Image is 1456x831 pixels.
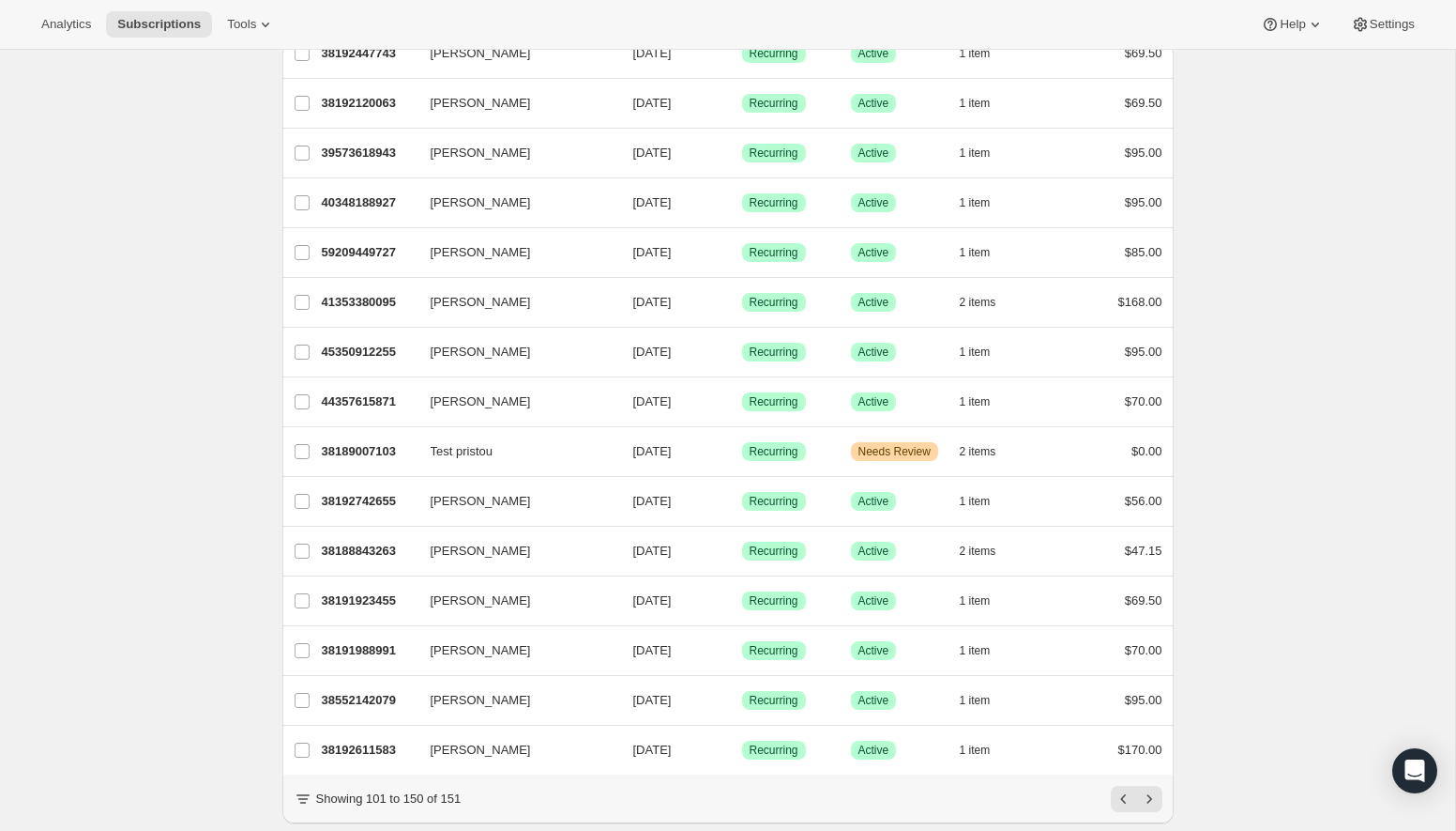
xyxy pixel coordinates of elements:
[431,94,531,113] span: [PERSON_NAME]
[431,592,531,610] span: [PERSON_NAME]
[858,345,889,360] span: Active
[960,693,991,708] span: 1 item
[960,146,991,161] span: 1 item
[322,343,416,362] p: 45350912255
[1111,786,1162,812] nav: Pagination
[431,641,531,660] span: [PERSON_NAME]
[858,643,889,658] span: Active
[1111,786,1137,812] button: Previous
[633,544,672,558] span: [DATE]
[750,444,798,459] span: Recurring
[431,293,531,312] span: [PERSON_NAME]
[960,289,1017,315] button: 2 items
[1125,46,1162,60] span: $69.50
[322,592,416,610] p: 38191923455
[1392,748,1437,793] div: Open Intercom Messenger
[1131,444,1162,458] span: $0.00
[633,394,672,408] span: [DATE]
[1125,544,1162,558] span: $47.15
[960,339,1011,365] button: 1 item
[322,687,1162,714] div: 38552142079[PERSON_NAME][DATE]SuccessRecurringSuccessActive1 item$95.00
[322,638,1162,664] div: 38191988991[PERSON_NAME][DATE]SuccessRecurringSuccessActive1 item$70.00
[750,593,798,608] span: Recurring
[858,743,889,758] span: Active
[960,687,1011,714] button: 1 item
[431,442,493,461] span: Test pristou
[750,394,798,409] span: Recurring
[419,138,607,168] button: [PERSON_NAME]
[227,17,256,32] span: Tools
[419,536,607,566] button: [PERSON_NAME]
[41,17,91,32] span: Analytics
[1125,643,1162,657] span: $70.00
[858,544,889,559] span: Active
[322,492,416,511] p: 38192742655
[960,245,991,260] span: 1 item
[1280,17,1305,32] span: Help
[431,243,531,262] span: [PERSON_NAME]
[633,643,672,657] span: [DATE]
[419,387,607,417] button: [PERSON_NAME]
[960,96,991,111] span: 1 item
[431,193,531,212] span: [PERSON_NAME]
[960,638,1011,664] button: 1 item
[1370,17,1415,32] span: Settings
[960,40,1011,67] button: 1 item
[1125,195,1162,209] span: $95.00
[322,389,1162,415] div: 44357615871[PERSON_NAME][DATE]SuccessRecurringSuccessActive1 item$70.00
[1125,146,1162,160] span: $95.00
[960,538,1017,564] button: 2 items
[431,144,531,162] span: [PERSON_NAME]
[322,289,1162,315] div: 41353380095[PERSON_NAME][DATE]SuccessRecurringSuccessActive2 items$168.00
[960,140,1011,166] button: 1 item
[322,90,1162,116] div: 38192120063[PERSON_NAME][DATE]SuccessRecurringSuccessActive1 item$69.50
[322,190,1162,216] div: 40348188927[PERSON_NAME][DATE]SuccessRecurringSuccessActive1 item$95.00
[960,394,991,409] span: 1 item
[960,488,1011,515] button: 1 item
[419,188,607,218] button: [PERSON_NAME]
[419,437,607,467] button: Test pristou
[750,46,798,61] span: Recurring
[316,790,462,808] p: Showing 101 to 150 of 151
[419,486,607,516] button: [PERSON_NAME]
[1125,245,1162,259] span: $85.00
[322,691,416,710] p: 38552142079
[960,494,991,509] span: 1 item
[858,96,889,111] span: Active
[858,245,889,260] span: Active
[322,243,416,262] p: 59209449727
[322,538,1162,564] div: 38188843263[PERSON_NAME][DATE]SuccessRecurringSuccessActive2 items$47.15
[322,293,416,312] p: 41353380095
[960,190,1011,216] button: 1 item
[419,586,607,616] button: [PERSON_NAME]
[419,287,607,317] button: [PERSON_NAME]
[322,239,1162,266] div: 59209449727[PERSON_NAME][DATE]SuccessRecurringSuccessActive1 item$85.00
[322,40,1162,67] div: 38192447743[PERSON_NAME][DATE]SuccessRecurringSuccessActive1 item$69.50
[960,90,1011,116] button: 1 item
[322,737,1162,763] div: 38192611583[PERSON_NAME][DATE]SuccessRecurringSuccessActive1 item$170.00
[633,295,672,309] span: [DATE]
[858,195,889,210] span: Active
[322,44,416,63] p: 38192447743
[633,494,672,508] span: [DATE]
[322,542,416,561] p: 38188843263
[106,11,212,38] button: Subscriptions
[322,144,416,162] p: 39573618943
[322,741,416,760] p: 38192611583
[1340,11,1426,38] button: Settings
[431,542,531,561] span: [PERSON_NAME]
[1136,786,1162,812] button: Next
[750,743,798,758] span: Recurring
[750,146,798,161] span: Recurring
[322,94,416,113] p: 38192120063
[750,494,798,509] span: Recurring
[419,88,607,118] button: [PERSON_NAME]
[633,693,672,707] span: [DATE]
[858,444,931,459] span: Needs Review
[1250,11,1335,38] button: Help
[431,44,531,63] span: [PERSON_NAME]
[117,17,201,32] span: Subscriptions
[960,295,996,310] span: 2 items
[1125,693,1162,707] span: $95.00
[750,96,798,111] span: Recurring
